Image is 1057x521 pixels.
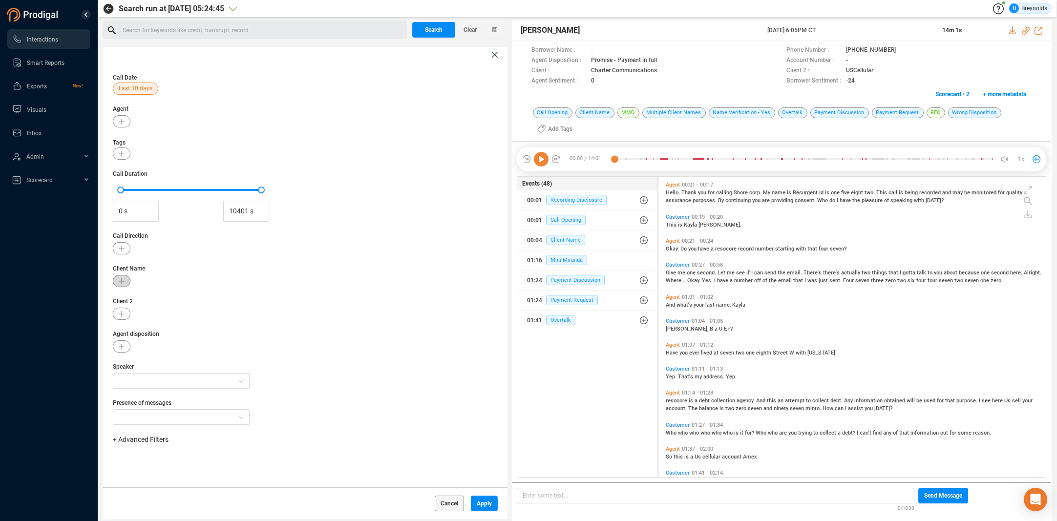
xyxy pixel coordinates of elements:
img: prodigal-logo [7,8,61,21]
div: Breynolds [1009,3,1047,13]
button: 01:24Payment Request [517,291,657,310]
span: Who [666,430,678,436]
span: Scorecard [26,177,53,184]
li: Smart Reports [7,53,90,72]
span: I [979,397,982,404]
span: you [679,350,689,356]
span: two [897,277,908,284]
span: balance [699,405,719,412]
span: I [714,277,717,284]
span: number [755,246,775,252]
span: what's [676,302,694,308]
span: my [695,374,703,380]
span: calling [716,189,734,196]
li: Visuals [7,100,90,119]
span: some [958,430,973,436]
span: can't [860,430,873,436]
span: Admin [26,153,44,160]
span: your [1022,397,1033,404]
span: purposes. [693,197,718,204]
span: second [991,270,1010,276]
span: Let [718,270,727,276]
span: is [734,430,740,436]
span: I [751,270,754,276]
span: r? [728,326,733,332]
span: account [722,454,743,460]
span: of [884,197,890,204]
span: Tags [113,139,126,146]
span: trying [798,430,813,436]
span: me [677,270,687,276]
span: one [981,270,991,276]
span: a [695,397,699,404]
span: seven [965,277,980,284]
span: for [937,397,945,404]
span: to [928,270,934,276]
span: of [762,277,769,284]
span: collection [711,397,737,404]
span: six [908,277,916,284]
span: who [689,430,700,436]
span: assurance [666,197,693,204]
span: you [934,270,944,276]
span: three [871,277,885,284]
span: resocore [715,246,738,252]
span: Presence of messages [113,398,250,407]
button: 01:16Mini Miranda [517,250,657,270]
span: seven [748,405,763,412]
span: about [944,270,959,276]
span: are [779,430,788,436]
span: Overtalk [546,315,575,325]
span: is [689,397,695,404]
div: 00:01 [527,212,542,228]
span: information [910,430,940,436]
div: 01:24 [527,292,542,308]
span: find [873,430,883,436]
span: Amex [743,454,757,460]
span: Call Opening [546,215,586,225]
span: Search [425,22,443,38]
span: and [942,189,952,196]
span: number [734,277,754,284]
span: Us [695,454,702,460]
span: quality [1006,189,1022,196]
span: debt. [830,397,844,404]
span: with [914,197,926,204]
span: used [924,397,937,404]
span: New! [73,76,83,96]
span: have [840,197,852,204]
span: because [959,270,981,276]
span: have [698,246,711,252]
span: have [717,277,730,284]
button: 01:24Payment Discussion [517,271,657,290]
span: Last 30 days [119,83,152,95]
span: a [690,454,695,460]
div: 01:16 [527,252,542,268]
span: a [838,430,842,436]
span: is [719,405,725,412]
span: two [954,277,965,284]
span: just [819,277,829,284]
span: collect [820,430,838,436]
span: B [710,326,715,332]
span: you [865,405,874,412]
span: four [928,277,939,284]
span: one [746,350,756,356]
span: Okay. [666,246,680,252]
span: will [907,397,916,404]
span: E [724,326,728,332]
span: Payment Discussion [546,275,605,285]
span: Have [666,350,679,356]
span: Yes. [702,277,714,284]
span: [US_STATE] [807,350,835,356]
span: can [835,405,845,412]
span: seven [855,277,871,284]
span: Resurgent [793,189,819,196]
span: who [768,430,779,436]
span: I [837,197,840,204]
span: That's [678,374,695,380]
span: speaking [890,197,914,204]
button: 1x [1014,152,1028,166]
button: 01:41Overtalk [517,311,657,330]
span: are [762,197,771,204]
